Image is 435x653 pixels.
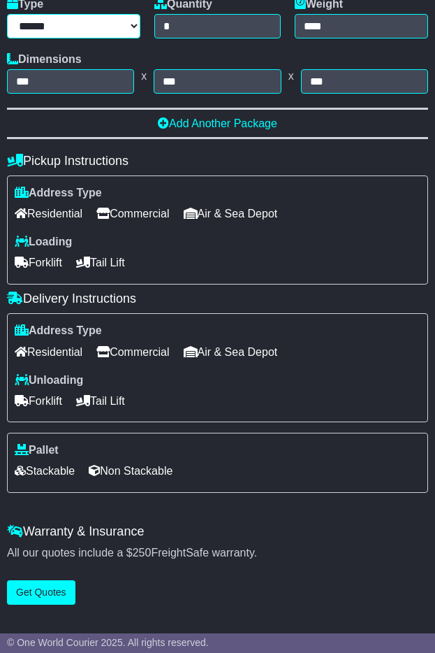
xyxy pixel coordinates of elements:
[7,637,209,648] span: © One World Courier 2025. All rights reserved.
[134,69,154,82] span: x
[15,324,102,337] label: Address Type
[15,203,82,224] span: Residential
[15,373,83,387] label: Unloading
[7,546,428,559] div: All our quotes include a $ FreightSafe warranty.
[76,252,125,273] span: Tail Lift
[133,547,152,559] span: 250
[96,203,169,224] span: Commercial
[281,69,301,82] span: x
[158,117,277,129] a: Add Another Package
[7,580,75,605] button: Get Quotes
[15,186,102,199] label: Address Type
[15,443,59,457] label: Pallet
[7,524,428,539] h4: Warranty & Insurance
[15,235,72,248] label: Loading
[15,252,62,273] span: Forklift
[7,52,82,66] label: Dimensions
[76,390,125,412] span: Tail Lift
[7,154,428,168] h4: Pickup Instructions
[15,390,62,412] span: Forklift
[89,460,172,482] span: Non Stackable
[15,460,75,482] span: Stackable
[184,203,278,224] span: Air & Sea Depot
[7,292,428,306] h4: Delivery Instructions
[184,341,278,363] span: Air & Sea Depot
[96,341,169,363] span: Commercial
[15,341,82,363] span: Residential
